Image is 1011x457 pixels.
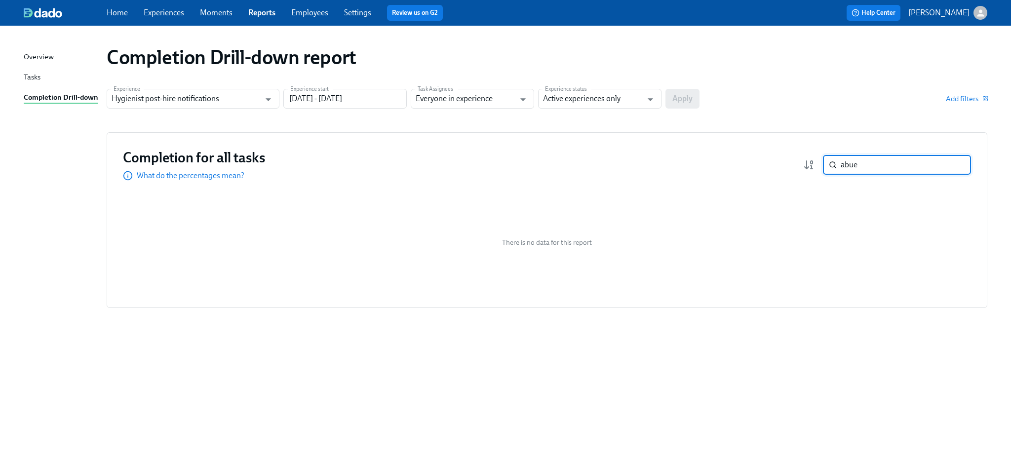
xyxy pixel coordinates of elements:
a: Home [107,8,128,17]
span: There is no data for this report [502,238,592,247]
button: Help Center [847,5,900,21]
button: Open [261,92,276,107]
a: Review us on G2 [392,8,438,18]
a: dado [24,8,107,18]
p: [PERSON_NAME] [908,7,970,18]
a: Completion Drill-down [24,92,99,104]
p: What do the percentages mean? [137,170,244,181]
div: Tasks [24,72,40,84]
a: Tasks [24,72,99,84]
a: Experiences [144,8,184,17]
button: [PERSON_NAME] [908,6,987,20]
div: Completion Drill-down [24,92,98,104]
a: Overview [24,51,99,64]
button: Open [515,92,531,107]
h1: Completion Drill-down report [107,45,356,69]
div: Overview [24,51,54,64]
h3: Completion for all tasks [123,149,265,166]
button: Add filters [946,94,987,104]
input: Search by name [841,155,971,175]
img: dado [24,8,62,18]
span: Help Center [852,8,895,18]
button: Review us on G2 [387,5,443,21]
a: Moments [200,8,233,17]
a: Reports [248,8,275,17]
a: Employees [291,8,328,17]
button: Open [643,92,658,107]
a: Settings [344,8,371,17]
